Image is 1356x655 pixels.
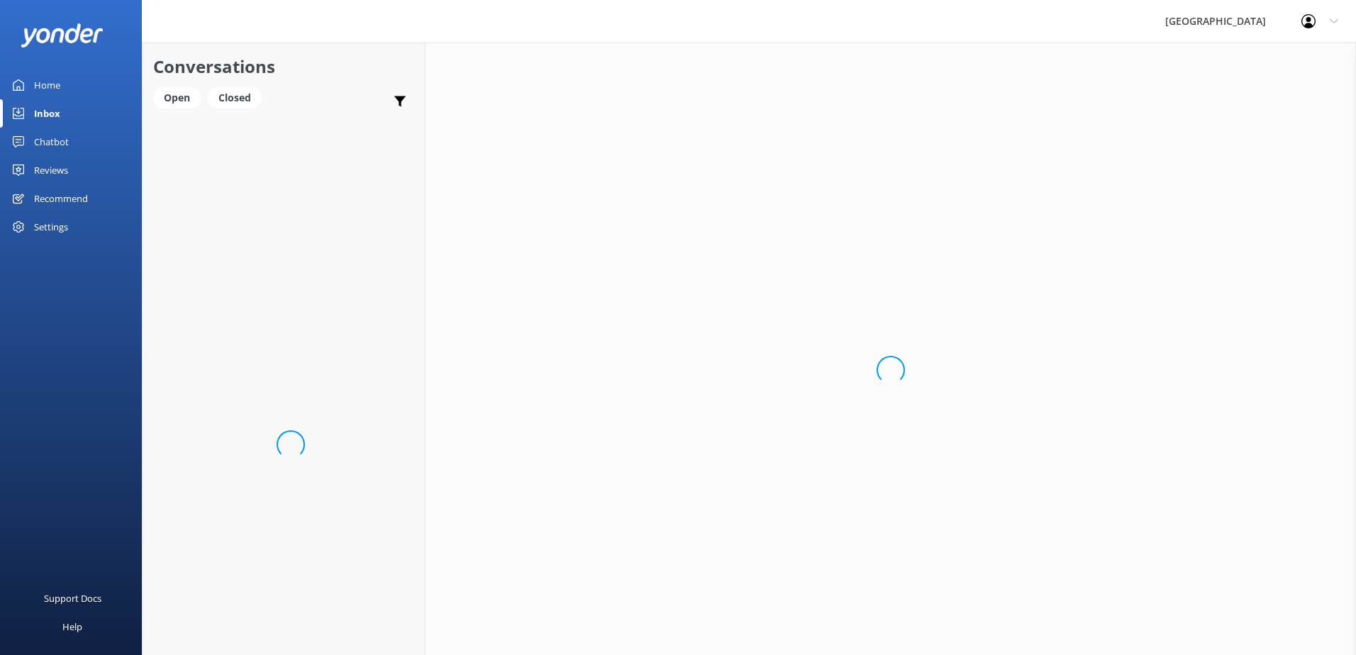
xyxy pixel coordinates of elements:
[208,87,262,108] div: Closed
[34,128,69,156] div: Chatbot
[34,213,68,241] div: Settings
[153,89,208,105] a: Open
[21,23,103,47] img: yonder-white-logo.png
[153,87,201,108] div: Open
[34,71,60,99] div: Home
[34,99,60,128] div: Inbox
[62,612,82,641] div: Help
[34,156,68,184] div: Reviews
[34,184,88,213] div: Recommend
[208,89,269,105] a: Closed
[44,584,101,612] div: Support Docs
[153,53,414,80] h2: Conversations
